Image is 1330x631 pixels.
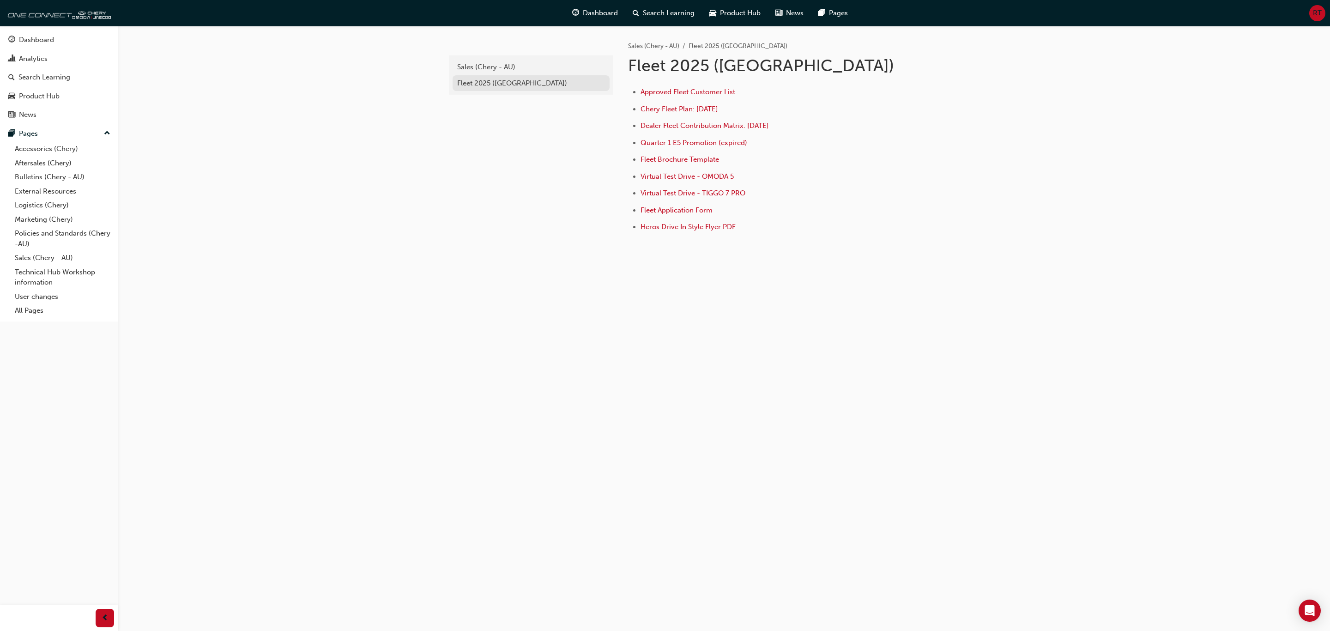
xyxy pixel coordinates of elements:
[641,189,745,197] a: Virtual Test Drive - TIGGO 7 PRO
[643,8,695,18] span: Search Learning
[11,156,114,170] a: Aftersales (Chery)
[11,142,114,156] a: Accessories (Chery)
[11,251,114,265] a: Sales (Chery - AU)
[583,8,618,18] span: Dashboard
[8,73,15,82] span: search-icon
[775,7,782,19] span: news-icon
[4,125,114,142] button: Pages
[786,8,804,18] span: News
[689,41,787,52] li: Fleet 2025 ([GEOGRAPHIC_DATA])
[19,35,54,45] div: Dashboard
[572,7,579,19] span: guage-icon
[457,78,605,89] div: Fleet 2025 ([GEOGRAPHIC_DATA])
[1313,8,1322,18] span: RT
[628,42,679,50] a: Sales (Chery - AU)
[1309,5,1325,21] button: RT
[709,7,716,19] span: car-icon
[11,184,114,199] a: External Resources
[4,50,114,67] a: Analytics
[768,4,811,23] a: news-iconNews
[8,111,15,119] span: news-icon
[625,4,702,23] a: search-iconSearch Learning
[565,4,625,23] a: guage-iconDashboard
[1299,600,1321,622] div: Open Intercom Messenger
[4,88,114,105] a: Product Hub
[641,105,718,113] a: Chery Fleet Plan: [DATE]
[641,223,736,231] a: Heros Drive In Style Flyer PDF
[4,30,114,125] button: DashboardAnalyticsSearch LearningProduct HubNews
[4,106,114,123] a: News
[641,206,713,214] a: Fleet Application Form
[702,4,768,23] a: car-iconProduct Hub
[453,59,610,75] a: Sales (Chery - AU)
[4,69,114,86] a: Search Learning
[818,7,825,19] span: pages-icon
[641,155,719,164] a: Fleet Brochure Template
[829,8,848,18] span: Pages
[11,290,114,304] a: User changes
[5,4,111,22] img: oneconnect
[8,92,15,101] span: car-icon
[641,172,734,181] a: Virtual Test Drive - OMODA 5
[4,31,114,49] a: Dashboard
[8,36,15,44] span: guage-icon
[19,91,60,102] div: Product Hub
[457,62,605,73] div: Sales (Chery - AU)
[19,109,36,120] div: News
[628,55,931,76] h1: Fleet 2025 ([GEOGRAPHIC_DATA])
[8,130,15,138] span: pages-icon
[18,72,70,83] div: Search Learning
[104,127,110,140] span: up-icon
[11,212,114,227] a: Marketing (Chery)
[633,7,639,19] span: search-icon
[102,613,109,624] span: prev-icon
[8,55,15,63] span: chart-icon
[11,198,114,212] a: Logistics (Chery)
[11,303,114,318] a: All Pages
[641,139,747,147] a: Quarter 1 E5 Promotion (expired)
[453,75,610,91] a: Fleet 2025 ([GEOGRAPHIC_DATA])
[811,4,855,23] a: pages-iconPages
[19,128,38,139] div: Pages
[11,265,114,290] a: Technical Hub Workshop information
[11,170,114,184] a: Bulletins (Chery - AU)
[641,121,769,130] a: Dealer Fleet Contribution Matrix: [DATE]
[19,54,48,64] div: Analytics
[11,226,114,251] a: Policies and Standards (Chery -AU)
[720,8,761,18] span: Product Hub
[641,88,735,96] a: Approved Fleet Customer List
